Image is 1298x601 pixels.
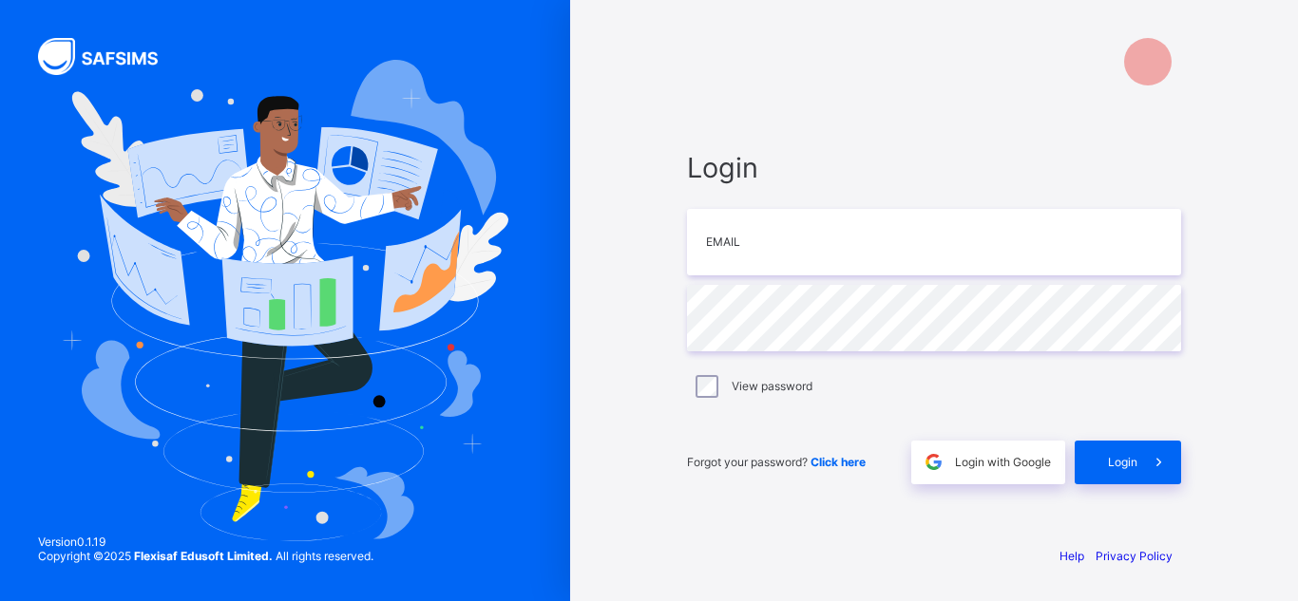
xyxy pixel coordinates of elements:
span: Version 0.1.19 [38,535,373,549]
img: Hero Image [62,60,509,540]
span: Login with Google [955,455,1051,469]
img: google.396cfc9801f0270233282035f929180a.svg [923,451,945,473]
a: Click here [811,455,866,469]
span: Login [687,151,1181,184]
a: Privacy Policy [1096,549,1173,563]
img: SAFSIMS Logo [38,38,181,75]
strong: Flexisaf Edusoft Limited. [134,549,273,563]
label: View password [732,379,812,393]
span: Forgot your password? [687,455,866,469]
span: Login [1108,455,1137,469]
a: Help [1059,549,1084,563]
span: Copyright © 2025 All rights reserved. [38,549,373,563]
